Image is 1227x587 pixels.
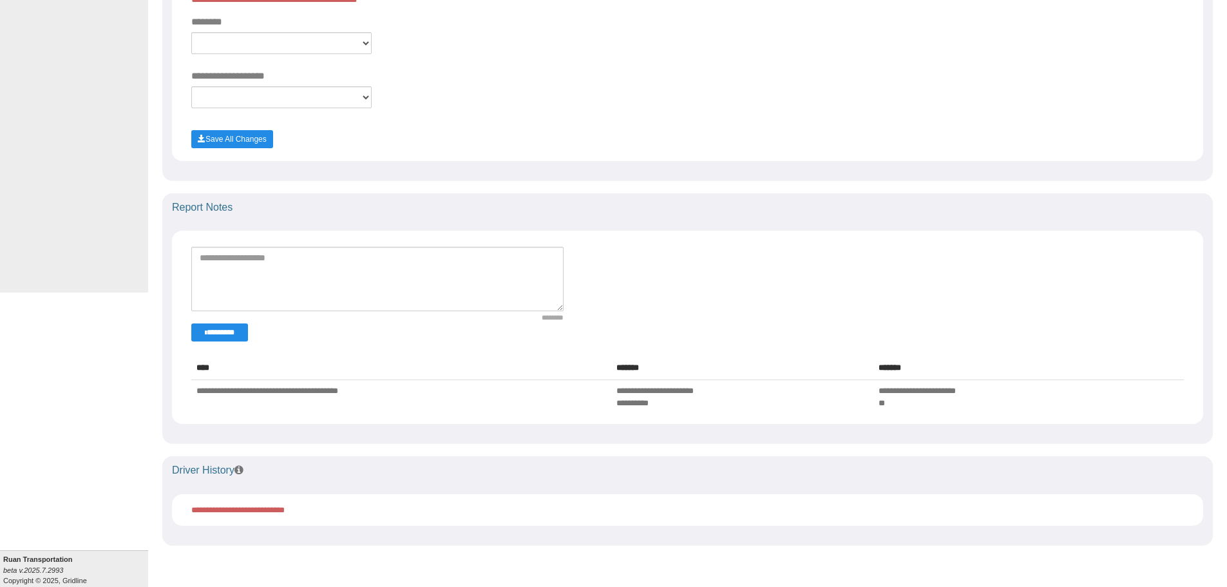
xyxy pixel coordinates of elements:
button: Save [191,130,273,148]
div: Report Notes [162,193,1213,222]
div: Copyright © 2025, Gridline [3,554,148,586]
i: beta v.2025.7.2993 [3,566,63,574]
button: Change Filter Options [191,323,248,342]
b: Ruan Transportation [3,555,73,563]
div: Driver History [162,456,1213,485]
